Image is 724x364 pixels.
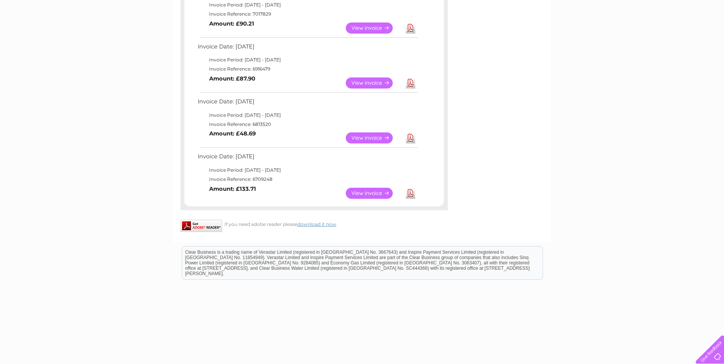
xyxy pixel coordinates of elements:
td: Invoice Reference: 6916479 [196,64,419,74]
b: Amount: £90.21 [209,20,254,27]
a: Blog [658,32,669,38]
a: View [346,23,402,34]
td: Invoice Period: [DATE] - [DATE] [196,55,419,64]
td: Invoice Reference: 7017829 [196,10,419,19]
a: View [346,132,402,143]
a: Energy [609,32,626,38]
td: Invoice Date: [DATE] [196,42,419,56]
a: Download [406,77,415,89]
td: Invoice Date: [DATE] [196,97,419,111]
td: Invoice Reference: 6813520 [196,120,419,129]
a: Download [406,188,415,199]
b: Amount: £87.90 [209,75,255,82]
a: download it now [297,221,336,227]
b: Amount: £133.71 [209,185,256,192]
a: Telecoms [630,32,653,38]
td: Invoice Period: [DATE] - [DATE] [196,111,419,120]
td: Invoice Period: [DATE] - [DATE] [196,166,419,175]
td: Invoice Date: [DATE] [196,151,419,166]
b: Amount: £48.69 [209,130,256,137]
div: If you need adobe reader please . [181,220,448,227]
div: Clear Business is a trading name of Verastar Limited (registered in [GEOGRAPHIC_DATA] No. 3667643... [182,4,543,37]
a: Water [590,32,604,38]
a: View [346,188,402,199]
a: View [346,77,402,89]
a: 0333 014 3131 [580,4,633,13]
td: Invoice Reference: 6709248 [196,175,419,184]
a: Log out [699,32,717,38]
a: Download [406,23,415,34]
a: Download [406,132,415,143]
img: logo.png [25,20,64,43]
a: Contact [673,32,692,38]
td: Invoice Period: [DATE] - [DATE] [196,0,419,10]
